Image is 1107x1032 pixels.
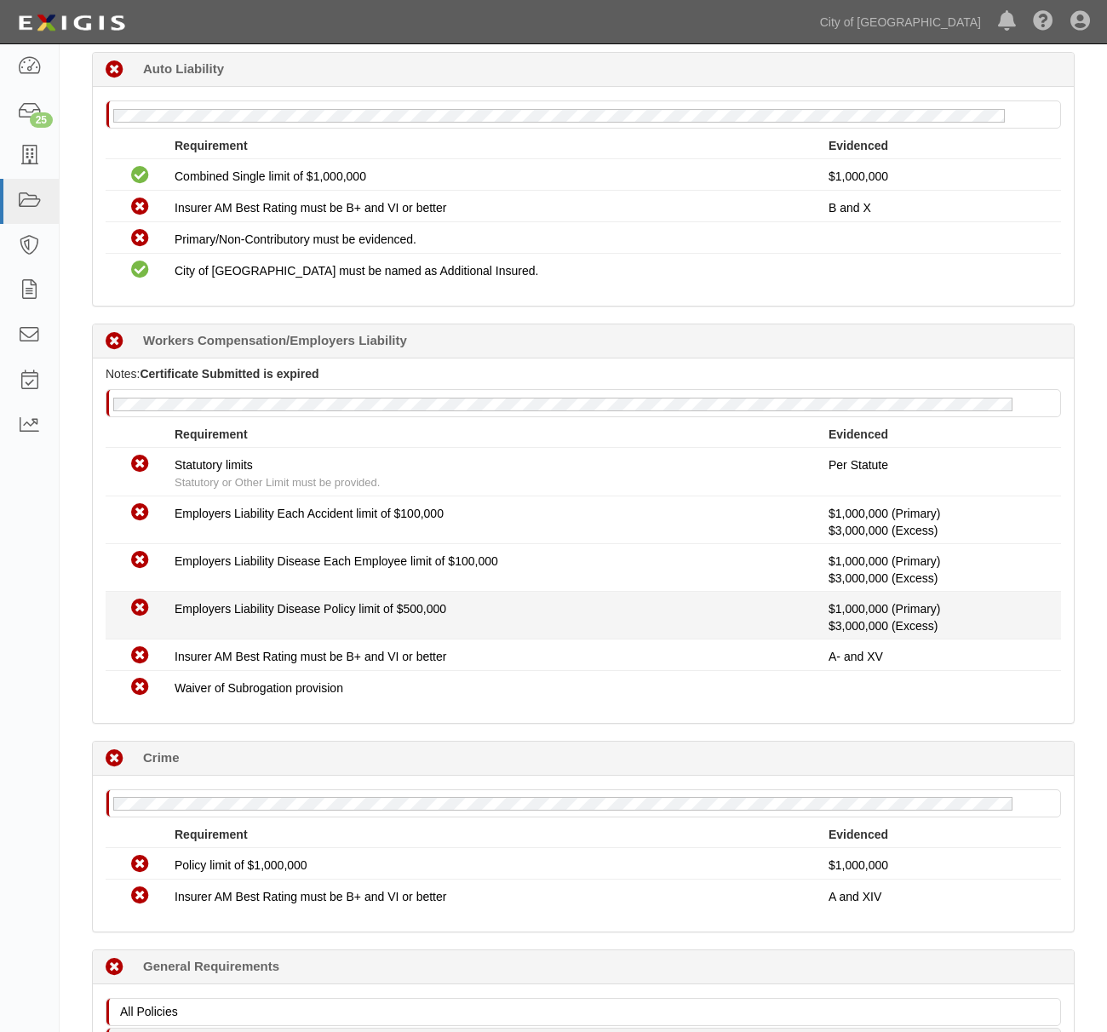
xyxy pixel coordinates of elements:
i: Non-Compliant 64 days (since 06/26/2025) [106,61,123,79]
span: Waiver of Subrogation provision [175,681,343,695]
b: General Requirements [143,957,279,975]
strong: Evidenced [829,427,888,441]
b: Certificate Submitted is expired [140,367,318,381]
strong: Requirement [175,828,248,841]
i: Non-Compliant [131,230,149,248]
span: Policy limit of $1,000,000 [175,858,307,872]
i: Non-Compliant [131,887,149,905]
div: 25 [30,112,53,128]
i: Non-Compliant [131,856,149,874]
p: $1,000,000 [829,857,1048,874]
a: All Policies [106,1000,1065,1013]
p: B and X [829,199,1048,216]
span: City of [GEOGRAPHIC_DATA] must be named as Additional Insured. [175,264,538,278]
span: Policy #AN 089073 Insurer: Northfield Insurance Company [829,571,938,585]
i: Help Center - Complianz [1033,12,1053,32]
div: Notes: [106,365,1061,382]
strong: Evidenced [829,139,888,152]
span: Statutory limits [175,458,253,472]
span: Policy #AN 089073 Insurer: Northfield Insurance Company [829,619,938,633]
i: Compliant [131,261,149,279]
strong: Evidenced [829,828,888,841]
p: $1,000,000 (Primary) [829,505,1048,539]
p: $1,000,000 (Primary) [829,600,1048,634]
strong: Requirement [175,427,248,441]
i: Non-Compliant [131,456,149,473]
span: Insurer AM Best Rating must be B+ and VI or better [175,650,446,663]
span: Insurer AM Best Rating must be B+ and VI or better [175,201,446,215]
span: Employers Liability Each Accident limit of $100,000 [175,507,444,520]
i: Non-Compliant [131,647,149,665]
span: Employers Liability Disease Policy limit of $500,000 [175,602,446,616]
span: Combined Single limit of $1,000,000 [175,169,366,183]
i: Non-Compliant 40 days (since 07/20/2025) [106,959,123,977]
i: Compliant [131,167,149,185]
b: Crime [143,748,180,766]
img: logo-5460c22ac91f19d4615b14bd174203de0afe785f0fc80cf4dbbc73dc1793850b.png [13,8,130,38]
strong: Requirement [175,139,248,152]
p: All Policies [120,1003,1056,1020]
i: Non-Compliant [131,198,149,216]
span: Statutory or Other Limit must be provided. [175,476,380,489]
p: A- and XV [829,648,1048,665]
b: Auto Liability [143,60,224,77]
p: A and XIV [829,888,1048,905]
i: Non-Compliant [131,504,149,522]
i: Non-Compliant [131,599,149,617]
span: Insurer AM Best Rating must be B+ and VI or better [175,890,446,903]
a: City of [GEOGRAPHIC_DATA] [812,5,989,39]
i: Non-Compliant 40 days (since 07/20/2025) [106,333,123,351]
b: Workers Compensation/Employers Liability [143,331,407,349]
p: $1,000,000 [829,168,1048,185]
span: Policy #AN 089073 Insurer: Northfield Insurance Company [829,524,938,537]
p: Per Statute [829,456,1048,473]
i: Non-Compliant [131,552,149,570]
span: Primary/Non-Contributory must be evidenced. [175,232,416,246]
span: Employers Liability Disease Each Employee limit of $100,000 [175,554,498,568]
p: $1,000,000 (Primary) [829,553,1048,587]
i: Non-Compliant 18 days (since 08/11/2025) [106,750,123,768]
i: Non-Compliant [131,679,149,697]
